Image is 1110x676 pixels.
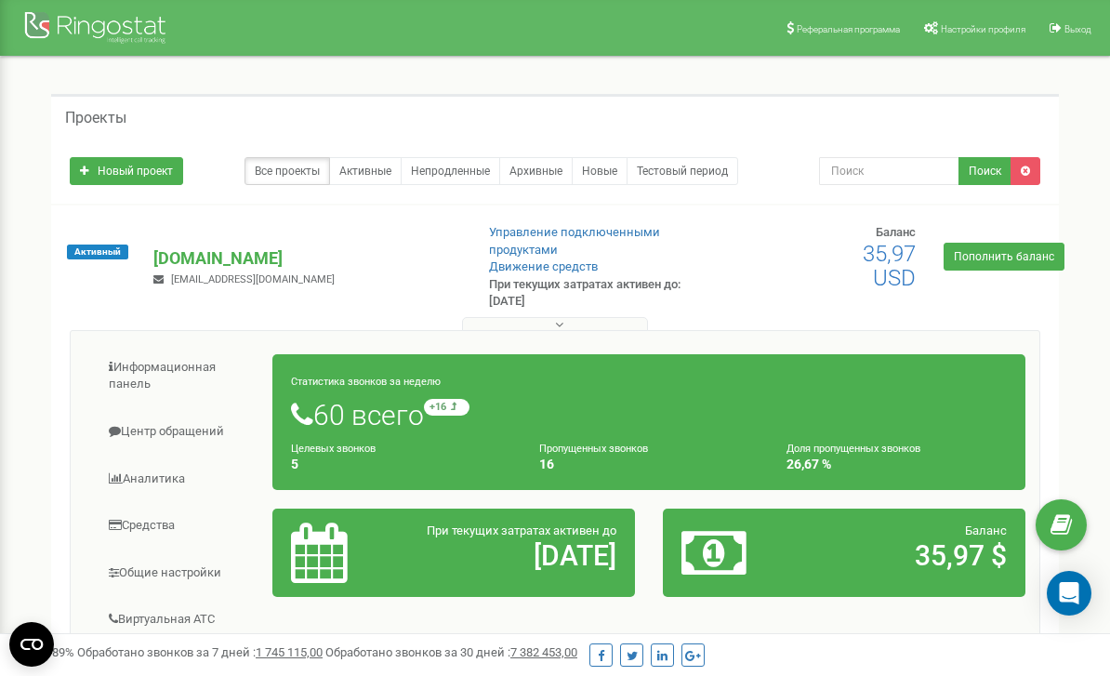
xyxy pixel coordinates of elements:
[944,243,1064,271] a: Пополнить баланс
[409,540,616,571] h2: [DATE]
[291,457,511,471] h4: 5
[244,157,330,185] a: Все проекты
[70,157,183,185] a: Новый проект
[876,225,916,239] span: Баланс
[863,241,916,291] span: 35,97 USD
[85,597,273,643] a: Виртуальная АТС
[401,157,500,185] a: Непродленные
[510,645,577,659] u: 7 382 453,00
[572,157,628,185] a: Новые
[539,457,760,471] h4: 16
[65,110,126,126] h5: Проекты
[325,645,577,659] span: Обработано звонков за 30 дней :
[941,24,1025,34] span: Настройки профиля
[489,259,598,273] a: Движение средств
[499,157,573,185] a: Архивные
[797,24,900,34] span: Реферальная программа
[171,273,335,285] span: [EMAIL_ADDRESS][DOMAIN_NAME]
[819,157,960,185] input: Поиск
[291,399,1007,431] h1: 60 всего
[9,622,54,667] button: Open CMP widget
[256,645,323,659] u: 1 745 115,00
[539,443,648,455] small: Пропущенных звонков
[489,225,660,257] a: Управление подключенными продуктами
[627,157,738,185] a: Тестовый период
[1064,24,1091,34] span: Выход
[291,443,376,455] small: Целевых звонков
[85,409,273,455] a: Центр обращений
[329,157,402,185] a: Активные
[291,376,441,388] small: Статистика звонков за неделю
[965,524,1007,537] span: Баланс
[67,245,128,259] span: Активный
[1047,571,1091,616] div: Open Intercom Messenger
[958,157,1011,185] button: Поиск
[489,276,711,311] p: При текущих затратах активен до: [DATE]
[85,457,273,502] a: Аналитика
[85,503,273,549] a: Средства
[77,645,323,659] span: Обработано звонков за 7 дней :
[799,540,1007,571] h2: 35,97 $
[427,524,616,537] span: При текущих затратах активен до
[85,550,273,596] a: Общие настройки
[786,443,920,455] small: Доля пропущенных звонков
[153,246,458,271] p: [DOMAIN_NAME]
[424,399,469,416] small: +16
[786,457,1007,471] h4: 26,67 %
[85,345,273,407] a: Информационная панель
